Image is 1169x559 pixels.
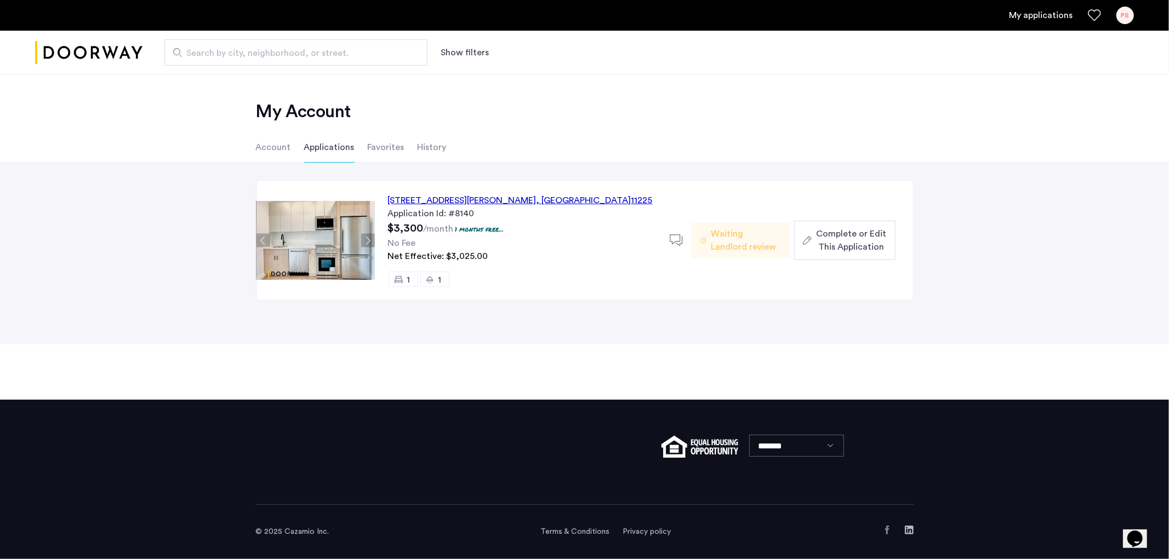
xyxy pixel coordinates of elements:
[749,435,844,457] select: Language select
[1088,9,1101,22] a: Favorites
[256,234,270,247] button: Previous apartment
[35,32,142,73] a: Cazamio logo
[905,526,914,534] a: LinkedIn
[407,275,410,284] span: 1
[662,436,738,458] img: equal-housing.png
[256,132,291,163] li: Account
[35,32,142,73] img: logo
[388,223,424,234] span: $3,300
[424,224,454,233] sub: /month
[388,239,416,247] span: No Fee
[418,132,447,163] li: History
[541,526,610,537] a: Terms and conditions
[883,526,892,534] a: Facebook
[794,221,895,260] button: button
[623,526,671,537] a: Privacy policy
[537,196,631,205] span: , [GEOGRAPHIC_DATA]
[368,132,404,163] li: Favorites
[388,207,657,220] div: Application Id: #8140
[816,227,886,253] span: Complete or Edit This Application
[388,252,488,261] span: Net Effective: $3,025.00
[455,224,504,234] p: 1 months free...
[256,201,375,280] img: Apartment photo
[256,528,329,535] span: © 2025 Cazamio Inc.
[361,234,375,247] button: Next apartment
[1123,515,1158,548] iframe: chat widget
[388,194,653,207] div: [STREET_ADDRESS][PERSON_NAME] 11225
[1009,9,1073,22] a: My application
[186,47,397,60] span: Search by city, neighborhood, or street.
[256,101,914,123] h2: My Account
[304,132,355,163] li: Applications
[1116,7,1134,24] div: PS
[438,275,442,284] span: 1
[711,227,781,253] span: Waiting Landlord review
[441,46,489,59] button: Show or hide filters
[164,39,427,66] input: Apartment Search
